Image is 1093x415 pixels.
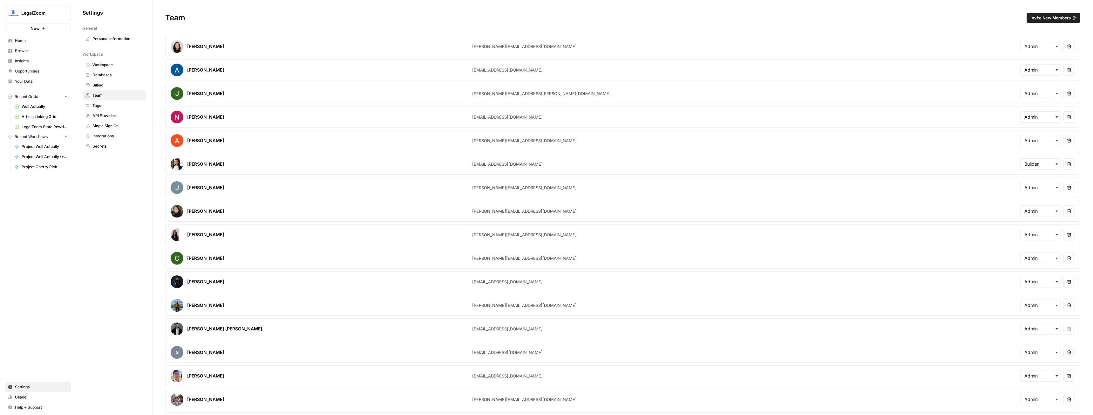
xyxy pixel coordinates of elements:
div: [EMAIL_ADDRESS][DOMAIN_NAME] [472,161,543,167]
a: Your Data [5,76,71,86]
span: Settings [15,384,68,390]
input: Admin [1024,349,1057,356]
div: [PERSON_NAME] [187,137,224,144]
div: [PERSON_NAME] [187,43,224,50]
a: Usage [5,392,71,402]
div: [PERSON_NAME] [187,161,224,167]
button: Help + Support [5,402,71,412]
a: Team [83,90,146,100]
span: Settings [83,9,103,17]
div: [PERSON_NAME] [187,114,224,120]
span: Databases [92,72,143,78]
input: Admin [1024,373,1057,379]
img: avatar [171,275,183,288]
img: avatar [171,228,179,241]
input: Admin [1024,208,1057,214]
a: Secrets [83,141,146,151]
input: Admin [1024,255,1057,261]
span: Project Cherry Pick [22,164,68,170]
div: [PERSON_NAME] [187,90,224,97]
span: Project Well Actually [22,144,68,149]
span: Browse [15,48,68,54]
input: Admin [1024,326,1057,332]
img: avatar [171,370,182,382]
input: Admin [1024,67,1057,73]
button: Recent Grids [5,92,71,101]
img: avatar [171,181,183,194]
div: [EMAIL_ADDRESS][DOMAIN_NAME] [472,349,543,356]
img: LegalZoom Logo [7,7,19,19]
div: [PERSON_NAME][EMAIL_ADDRESS][DOMAIN_NAME] [472,396,577,403]
div: [EMAIL_ADDRESS][DOMAIN_NAME] [472,67,543,73]
button: Recent Workflows [5,132,71,142]
span: Workspace [92,62,143,68]
span: Usage [15,394,68,400]
img: avatar [171,87,183,100]
img: avatar [171,252,183,265]
img: avatar [171,40,183,53]
input: Admin [1024,279,1057,285]
button: Invite New Members [1027,13,1080,23]
div: [EMAIL_ADDRESS][DOMAIN_NAME] [472,279,543,285]
input: Admin [1024,232,1057,238]
a: Opportunities [5,66,71,76]
span: Integrations [92,133,143,139]
input: Admin [1024,137,1057,144]
span: General [83,25,97,31]
span: Recent Grids [15,94,38,100]
img: avatar [171,322,183,335]
div: [EMAIL_ADDRESS][DOMAIN_NAME] [472,373,543,379]
div: [PERSON_NAME][EMAIL_ADDRESS][DOMAIN_NAME] [472,137,577,144]
span: LegalZoom State Rewrites INC [22,124,68,130]
a: Well Actually [12,101,71,112]
input: Admin [1024,302,1057,308]
div: [PERSON_NAME][EMAIL_ADDRESS][DOMAIN_NAME] [472,302,577,308]
a: Browse [5,46,71,56]
div: [PERSON_NAME][EMAIL_ADDRESS][DOMAIN_NAME] [472,43,577,50]
input: Admin [1024,90,1057,97]
img: avatar [171,299,183,312]
span: Recent Workflows [15,134,48,140]
div: [PERSON_NAME][EMAIL_ADDRESS][DOMAIN_NAME] [472,184,577,191]
span: Billing [92,82,143,88]
a: Billing [83,80,146,90]
span: Article Linking Grid [22,114,68,120]
a: Project Well Actually (+Sentiment) [12,152,71,162]
span: Project Well Actually (+Sentiment) [22,154,68,160]
a: Integrations [83,131,146,141]
span: Help + Support [15,405,68,410]
span: Team [92,93,143,98]
input: Admin [1024,396,1057,403]
img: avatar [171,158,183,170]
a: LegalZoom State Rewrites INC [12,122,71,132]
a: Workspace [83,60,146,70]
button: Workspace: LegalZoom [5,5,71,21]
div: [PERSON_NAME] [187,67,224,73]
span: LegalZoom [21,10,60,16]
div: [PERSON_NAME] [187,373,224,379]
a: Databases [83,70,146,80]
span: Opportunities [15,68,68,74]
span: Personal Information [92,36,143,42]
div: [PERSON_NAME] [187,232,224,238]
a: Single Sign On [83,121,146,131]
input: Admin [1024,184,1057,191]
button: New [5,24,71,33]
div: [PERSON_NAME] [187,255,224,261]
span: New [31,25,40,31]
span: Your Data [15,79,68,84]
img: avatar [171,393,183,406]
span: API Providers [92,113,143,119]
span: Workspace [83,52,103,57]
div: [PERSON_NAME] [187,396,224,403]
a: Settings [5,382,71,392]
span: Single Sign On [92,123,143,129]
div: [EMAIL_ADDRESS][DOMAIN_NAME] [472,326,543,332]
div: [PERSON_NAME][EMAIL_ADDRESS][PERSON_NAME][DOMAIN_NAME] [472,90,611,97]
a: Personal Information [83,34,146,44]
div: [PERSON_NAME] [187,302,224,308]
div: [PERSON_NAME][EMAIL_ADDRESS][DOMAIN_NAME] [472,208,577,214]
img: avatar [171,134,183,147]
span: Well Actually [22,104,68,109]
img: avatar [171,64,183,76]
